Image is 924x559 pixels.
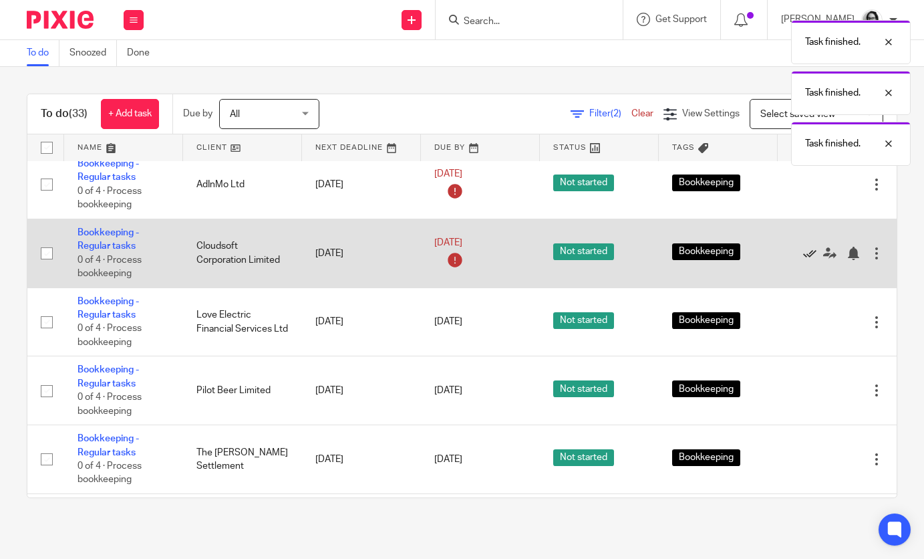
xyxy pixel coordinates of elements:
[434,238,462,247] span: [DATE]
[183,219,302,288] td: Cloudsoft Corporation Limited
[127,40,160,66] a: Done
[672,380,740,397] span: Bookkeeping
[78,393,142,416] span: 0 of 4 · Process bookkeeping
[553,175,614,191] span: Not started
[672,312,740,329] span: Bookkeeping
[69,40,117,66] a: Snoozed
[78,297,139,320] a: Bookkeeping - Regular tasks
[672,449,740,466] span: Bookkeeping
[78,365,139,388] a: Bookkeeping - Regular tasks
[78,228,139,251] a: Bookkeeping - Regular tasks
[302,425,421,494] td: [DATE]
[230,110,240,119] span: All
[553,243,614,260] span: Not started
[805,137,861,150] p: Task finished.
[803,247,823,260] a: Mark as done
[183,356,302,425] td: Pilot Beer Limited
[27,11,94,29] img: Pixie
[78,461,142,485] span: 0 of 4 · Process bookkeeping
[672,175,740,191] span: Bookkeeping
[434,386,462,395] span: [DATE]
[27,40,59,66] a: To do
[78,324,142,348] span: 0 of 4 · Process bookkeeping
[183,288,302,356] td: Love Electric Financial Services Ltd
[805,86,861,100] p: Task finished.
[101,99,159,129] a: + Add task
[434,455,462,464] span: [DATE]
[553,449,614,466] span: Not started
[69,108,88,119] span: (33)
[302,219,421,288] td: [DATE]
[805,35,861,49] p: Task finished.
[553,312,614,329] span: Not started
[183,425,302,494] td: The [PERSON_NAME] Settlement
[78,434,139,457] a: Bookkeeping - Regular tasks
[434,318,462,327] span: [DATE]
[302,356,421,425] td: [DATE]
[553,380,614,397] span: Not started
[434,169,462,179] span: [DATE]
[302,150,421,219] td: [DATE]
[78,255,142,279] span: 0 of 4 · Process bookkeeping
[302,288,421,356] td: [DATE]
[41,107,88,121] h1: To do
[78,187,142,210] span: 0 of 4 · Process bookkeeping
[861,9,883,31] img: Profile%20photo.jpeg
[183,150,302,219] td: AdInMo Ltd
[183,107,212,120] p: Due by
[672,243,740,260] span: Bookkeeping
